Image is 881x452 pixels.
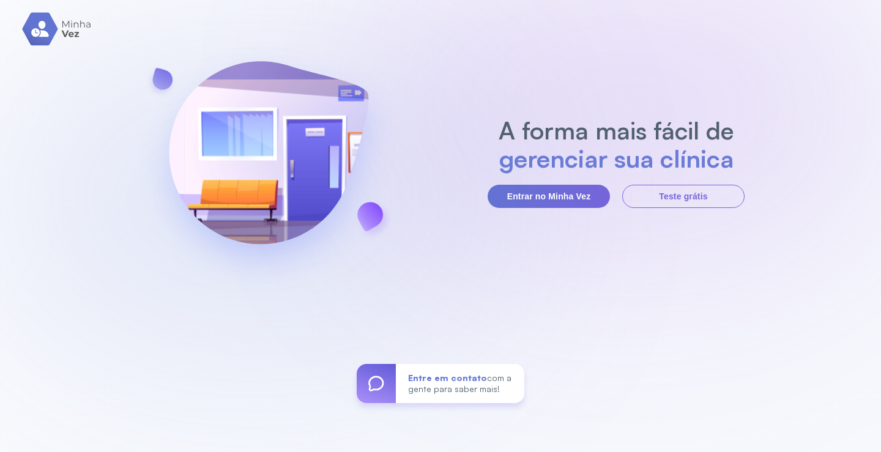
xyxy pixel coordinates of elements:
[493,116,740,144] h2: A forma mais fácil de
[622,185,745,208] button: Teste grátis
[488,185,610,208] button: Entrar no Minha Vez
[357,364,524,403] a: Entre em contatocom a gente para saber mais!
[22,12,92,46] img: logo.svg
[136,29,401,295] img: banner-login.svg
[493,144,740,172] h2: gerenciar sua clínica
[408,372,487,383] span: Entre em contato
[396,364,524,403] div: com a gente para saber mais!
